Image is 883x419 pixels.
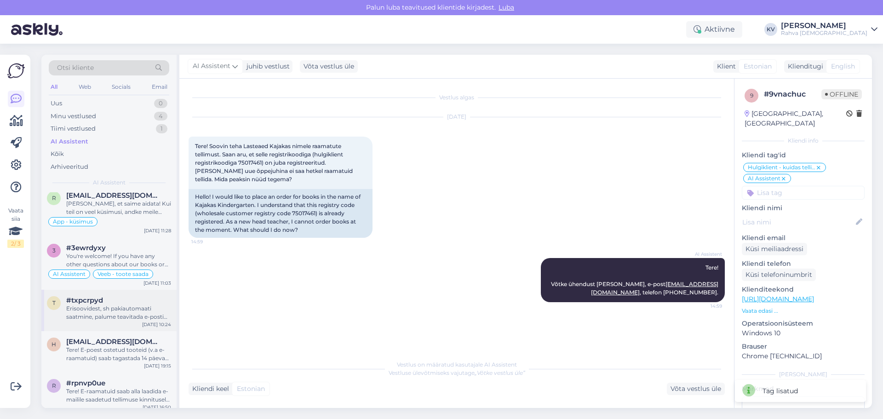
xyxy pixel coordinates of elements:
span: h [52,341,56,348]
span: Vestlus on määratud kasutajale AI Assistent [397,361,517,368]
div: Minu vestlused [51,112,96,121]
div: [DATE] 19:15 [144,362,171,369]
p: Windows 10 [742,328,865,338]
span: AI Assistent [53,271,86,277]
div: Võta vestlus üle [300,60,358,73]
span: Hulgiklient - kuidas tellida [748,165,815,170]
span: r [52,382,56,389]
i: „Võtke vestlus üle” [475,369,525,376]
div: Uus [51,99,62,108]
span: 14:59 [688,303,722,310]
div: KV [764,23,777,36]
p: Kliendi tag'id [742,150,865,160]
div: Socials [110,81,132,93]
p: Brauser [742,342,865,351]
div: Kliendi keel [189,384,229,394]
div: 4 [154,112,167,121]
div: Arhiveeritud [51,162,88,172]
p: Operatsioonisüsteem [742,319,865,328]
div: [PERSON_NAME] [742,370,865,379]
div: Email [150,81,169,93]
div: Tere! E-raamatuid saab alla laadida e-mailile saadetud tellimuse kinnitusel olevalt lingilt või R... [66,387,171,404]
span: raivo.sormunen@gmail.com [66,191,162,200]
div: [DATE] [189,113,725,121]
div: Vaata siia [7,207,24,248]
span: #txpcrpyd [66,296,103,304]
div: [DATE] 11:03 [143,280,171,287]
span: Vestluse ülevõtmiseks vajutage [389,369,525,376]
div: [PERSON_NAME] [781,22,867,29]
span: 14:59 [191,238,226,245]
div: Hello! I would like to place an order for books in the name of Kajakas Kindergarten. I understand... [189,189,373,238]
span: #rpnvp0ue [66,379,105,387]
div: Kõik [51,149,64,159]
div: [PERSON_NAME], et saime aidata! Kui teil on veel küsimusi, andke meile teada. [66,200,171,216]
p: Kliendi email [742,233,865,243]
div: [GEOGRAPHIC_DATA], [GEOGRAPHIC_DATA] [745,109,846,128]
span: Offline [821,89,862,99]
div: [DATE] 10:24 [142,321,171,328]
div: Tag lisatud [763,386,798,396]
img: Askly Logo [7,62,25,80]
div: Tere! E-poest ostetud tooteid (v.a e-raamatuid) saab tagastada 14 päeva jooksul kas kaupluses koh... [66,346,171,362]
div: Võta vestlus üle [667,383,725,395]
span: Tere! Soovin teha Lasteaed Kajakas nimele raamatute tellimust. Saan aru, et selle registrikoodiga... [195,143,354,183]
span: AI Assistent [688,251,722,258]
div: Klient [713,62,736,71]
span: 9 [750,92,753,99]
span: r [52,195,56,201]
div: Erisoovidest, sh pakiautomaati saatmine, palume teavitada e-posti [PERSON_NAME] [EMAIL_ADDRESS][D... [66,304,171,321]
p: Chrome [TECHNICAL_ID] [742,351,865,361]
div: Küsi meiliaadressi [742,243,807,255]
p: Kliendi telefon [742,259,865,269]
span: Otsi kliente [57,63,94,73]
div: [DATE] 16:50 [143,404,171,411]
div: Vestlus algas [189,93,725,102]
span: AI Assistent [748,176,780,181]
p: Vaata edasi ... [742,307,865,315]
span: #3ewrdyxy [66,244,106,252]
div: AI Assistent [51,137,88,146]
span: t [52,299,56,306]
div: Kliendi info [742,137,865,145]
p: Kliendi nimi [742,203,865,213]
span: heivi.saarmets444@gmail.com [66,338,162,346]
input: Lisa tag [742,186,865,200]
div: Web [77,81,93,93]
span: AI Assistent [193,61,230,71]
div: Rahva [DEMOGRAPHIC_DATA] [781,29,867,37]
span: 3 [52,247,56,254]
span: English [831,62,855,71]
div: All [49,81,59,93]
a: [PERSON_NAME]Rahva [DEMOGRAPHIC_DATA] [781,22,877,37]
div: 2 / 3 [7,240,24,248]
input: Lisa nimi [742,217,854,227]
div: # 9vnachuc [764,89,821,100]
div: 0 [154,99,167,108]
div: Küsi telefoninumbrit [742,269,816,281]
div: Aktiivne [686,21,742,38]
p: Klienditeekond [742,285,865,294]
div: You're welcome! If you have any other questions about our books or services, feel free to ask. [66,252,171,269]
div: Klienditugi [784,62,823,71]
span: Estonian [237,384,265,394]
div: juhib vestlust [243,62,290,71]
a: [URL][DOMAIN_NAME] [742,295,814,303]
div: [DATE] 11:28 [144,227,171,234]
span: AI Assistent [93,178,126,187]
span: Äpp - küsimus [53,219,93,224]
span: Luba [496,3,517,11]
span: Estonian [744,62,772,71]
span: Veeb - toote saada [97,271,149,277]
div: 1 [156,124,167,133]
div: Tiimi vestlused [51,124,96,133]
